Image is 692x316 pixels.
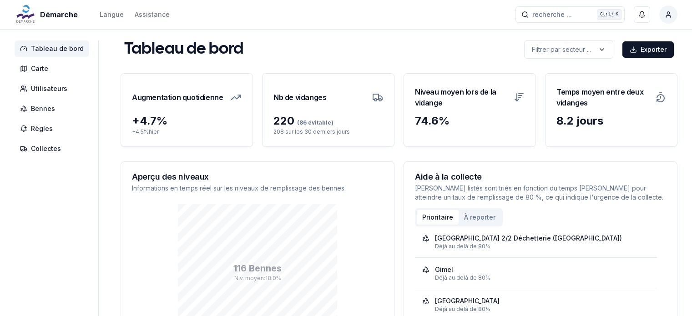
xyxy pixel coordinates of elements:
[415,184,666,202] p: [PERSON_NAME] listés sont triés en fonction du temps [PERSON_NAME] pour atteindre un taux de remp...
[15,40,93,57] a: Tableau de bord
[556,85,650,110] h3: Temps moyen entre deux vidanges
[435,306,650,313] div: Déjà au delà de 80%
[422,234,650,250] a: [GEOGRAPHIC_DATA] 2/2 Déchetterie ([GEOGRAPHIC_DATA])Déjà au delà de 80%
[273,128,383,135] p: 208 sur les 30 derniers jours
[15,100,93,117] a: Bennes
[124,40,243,59] h1: Tableau de bord
[273,85,326,110] h3: Nb de vidanges
[31,44,84,53] span: Tableau de bord
[135,9,170,20] a: Assistance
[100,9,124,20] button: Langue
[132,184,383,193] p: Informations en temps réel sur les niveaux de remplissage des bennes.
[532,10,572,19] span: recherche ...
[40,9,78,20] span: Démarche
[31,64,48,73] span: Carte
[532,45,591,54] p: Filtrer par secteur ...
[415,173,666,181] h3: Aide à la collecte
[15,80,93,97] a: Utilisateurs
[422,265,650,281] a: GimelDéjà au delà de 80%
[435,296,500,306] div: [GEOGRAPHIC_DATA]
[622,41,674,58] button: Exporter
[132,85,223,110] h3: Augmentation quotidienne
[524,40,613,59] button: label
[417,210,459,225] button: Prioritaire
[15,140,93,157] a: Collectes
[459,210,501,225] button: À reporter
[132,173,383,181] h3: Aperçu des niveaux
[415,114,525,128] div: 74.6 %
[435,274,650,281] div: Déjà au delà de 80%
[435,265,453,274] div: Gimel
[15,60,93,77] a: Carte
[100,10,124,19] div: Langue
[31,124,53,133] span: Règles
[31,144,61,153] span: Collectes
[15,4,36,25] img: Démarche Logo
[132,128,242,135] p: + 4.5 % hier
[515,6,625,23] button: recherche ...Ctrl+K
[435,234,622,243] div: [GEOGRAPHIC_DATA] 2/2 Déchetterie ([GEOGRAPHIC_DATA])
[31,104,55,113] span: Bennes
[556,114,666,128] div: 8.2 jours
[294,119,333,126] span: (86 évitable)
[132,114,242,128] div: + 4.7 %
[415,85,508,110] h3: Niveau moyen lors de la vidange
[435,243,650,250] div: Déjà au delà de 80%
[15,9,81,20] a: Démarche
[15,120,93,137] a: Règles
[422,296,650,313] a: [GEOGRAPHIC_DATA]Déjà au delà de 80%
[273,114,383,128] div: 220
[31,84,67,93] span: Utilisateurs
